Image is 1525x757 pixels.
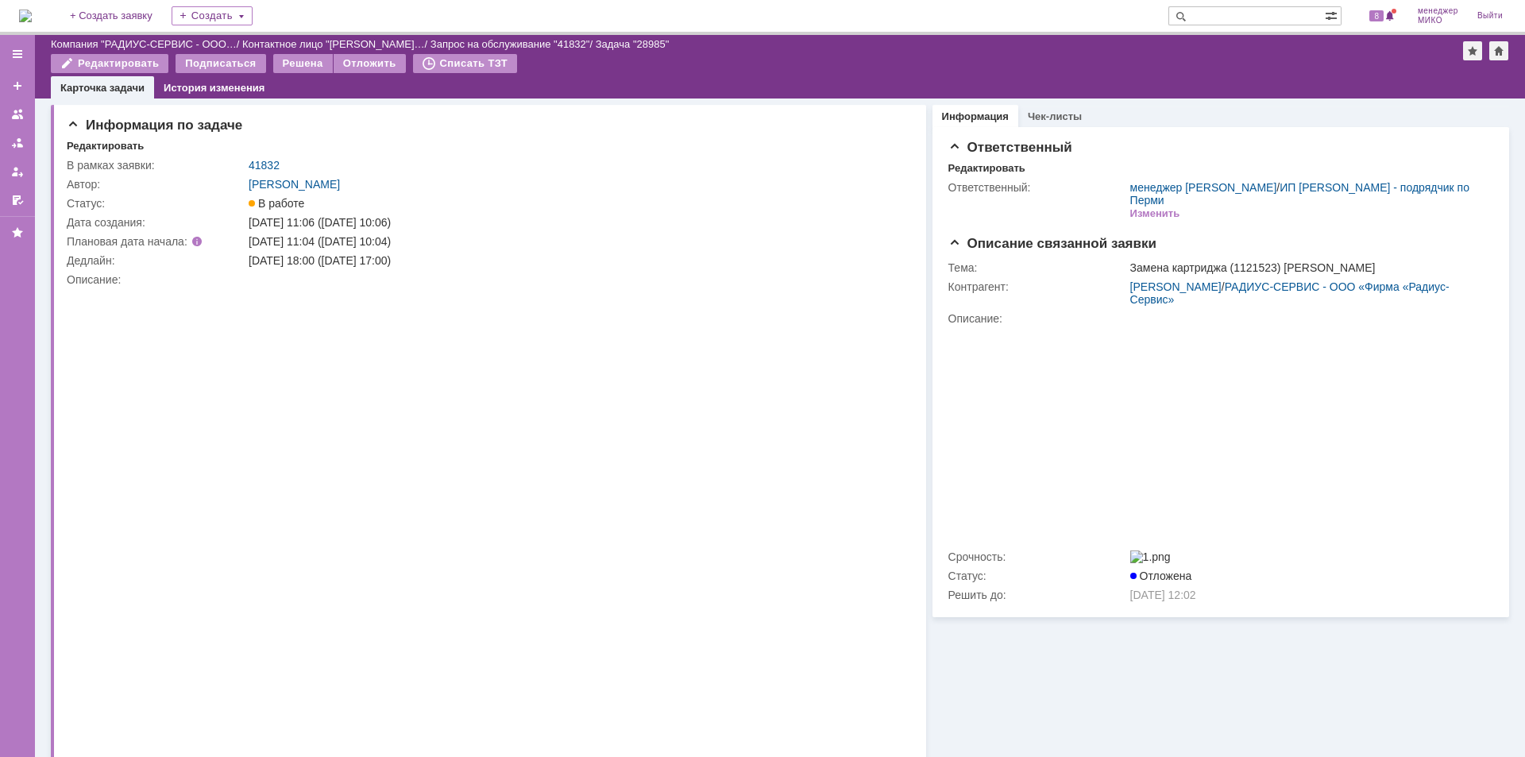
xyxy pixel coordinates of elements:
[948,162,1025,175] div: Редактировать
[948,550,1127,563] div: Срочность:
[67,140,144,153] div: Редактировать
[249,159,280,172] a: 41832
[1028,110,1082,122] a: Чек-листы
[249,254,901,267] div: [DATE] 18:00 ([DATE] 17:00)
[249,197,304,210] span: В работе
[1418,6,1458,16] span: менеджер
[430,38,590,50] a: Запрос на обслуживание "41832"
[172,6,253,25] div: Создать
[51,38,237,50] a: Компания "РАДИУС-СЕРВИС - ООО…
[942,110,1009,122] a: Информация
[948,312,1488,325] div: Описание:
[948,236,1156,251] span: Описание связанной заявки
[1130,280,1450,306] a: РАДИУС-СЕРВИС - ООО «Фирма «Радиус-Сервис»
[5,130,30,156] a: Заявки в моей ответственности
[67,118,242,133] span: Информация по задаче
[1130,570,1192,582] span: Отложена
[1130,280,1222,293] a: [PERSON_NAME]
[430,38,596,50] div: /
[948,280,1127,293] div: Контрагент:
[67,254,245,267] div: Дедлайн:
[1130,280,1485,306] div: /
[67,178,245,191] div: Автор:
[948,570,1127,582] div: Статус:
[1418,16,1458,25] span: МИКО
[19,10,32,22] a: Перейти на домашнюю страницу
[1463,41,1482,60] div: Добавить в избранное
[948,140,1072,155] span: Ответственный
[948,181,1127,194] div: Ответственный:
[5,73,30,98] a: Создать заявку
[249,235,901,248] div: [DATE] 11:04 ([DATE] 10:04)
[67,197,245,210] div: Статус:
[1130,181,1485,207] div: /
[596,38,670,50] div: Задача "28985"
[51,38,242,50] div: /
[948,261,1127,274] div: Тема:
[249,216,901,229] div: [DATE] 11:06 ([DATE] 10:06)
[1130,181,1469,207] a: ИП [PERSON_NAME] - подрядчик по Перми
[1130,261,1485,274] div: Замена картриджа (1121523) [PERSON_NAME]
[1325,7,1341,22] span: Расширенный поиск
[249,178,340,191] a: [PERSON_NAME]
[5,159,30,184] a: Мои заявки
[5,187,30,213] a: Мои согласования
[242,38,425,50] a: Контактное лицо "[PERSON_NAME]…
[67,216,245,229] div: Дата создания:
[60,82,145,94] a: Карточка задачи
[5,102,30,127] a: Заявки на командах
[242,38,430,50] div: /
[164,82,264,94] a: История изменения
[948,589,1127,601] div: Решить до:
[1489,41,1508,60] div: Сделать домашней страницей
[67,159,245,172] div: В рамках заявки:
[1130,181,1277,194] a: менеджер [PERSON_NAME]
[1369,10,1384,21] span: 8
[1130,207,1180,220] div: Изменить
[1130,550,1171,563] img: 1.png
[67,273,905,286] div: Описание:
[1130,589,1196,601] span: [DATE] 12:02
[19,10,32,22] img: logo
[67,235,226,248] div: Плановая дата начала:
